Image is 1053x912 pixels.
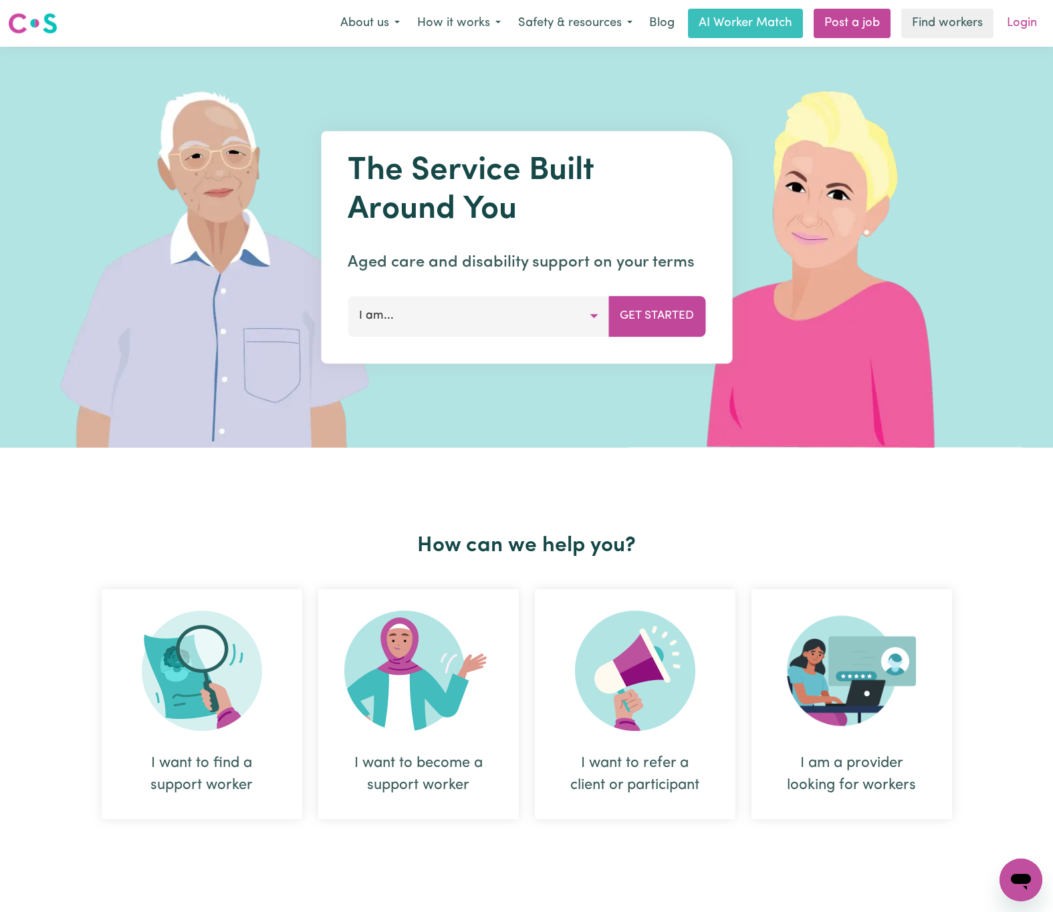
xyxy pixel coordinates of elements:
img: Careseekers logo [8,11,57,35]
div: I am a provider looking for workers [784,752,920,796]
div: I am a provider looking for workers [751,589,952,819]
iframe: Button to launch messaging window [1000,859,1042,901]
a: Blog [641,9,683,38]
button: I am... [348,296,609,336]
p: Aged care and disability support on your terms [348,251,705,275]
img: Refer [575,611,695,731]
div: I want to become a support worker [350,752,487,796]
button: Safety & resources [509,9,641,37]
div: I want to find a support worker [102,589,302,819]
a: Careseekers logo [8,8,57,39]
button: About us [332,9,408,37]
a: Find workers [901,9,993,38]
button: Get Started [608,296,705,336]
h2: How can we help you? [94,533,960,559]
img: Provider [787,611,917,731]
a: AI Worker Match [688,9,803,38]
button: How it works [408,9,509,37]
a: Post a job [814,9,891,38]
div: I want to find a support worker [134,752,270,796]
img: Become Worker [344,611,493,731]
img: Search [142,611,262,731]
div: I want to refer a client or participant [535,589,735,819]
div: I want to refer a client or participant [567,752,703,796]
div: I want to become a support worker [318,589,519,819]
h1: The Service Built Around You [348,152,705,229]
a: Login [999,9,1045,38]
